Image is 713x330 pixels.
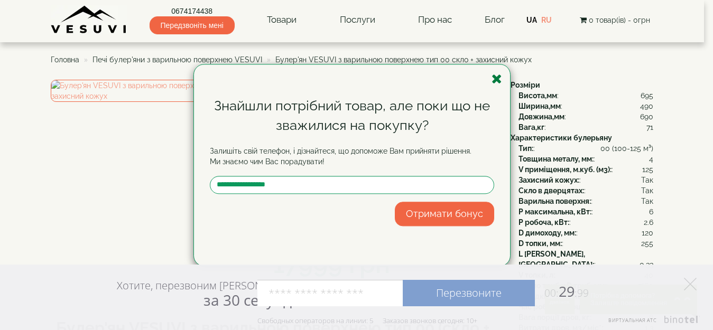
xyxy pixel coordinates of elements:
div: Свободных операторов на линии: 5 Заказов звонков сегодня: 10+ [257,316,477,325]
a: Перезвоните [403,280,535,306]
span: 29 [535,281,589,301]
a: Виртуальная АТС [602,316,700,330]
div: Знайшли потрібний товар, але поки що не зважилися на покупку? [210,96,494,135]
span: Виртуальная АТС [608,317,657,324]
span: за 30 секунд? [203,290,298,310]
div: Хотите, перезвоним [PERSON_NAME] [117,279,298,308]
button: Отримати бонус [395,202,494,226]
p: Залишіть свій телефон, і дізнайтеся, що допоможе Вам прийняти рішення. Ми знаємо чим Вас порадувати! [210,146,494,167]
span: 00: [544,286,559,300]
span: :99 [575,286,589,300]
